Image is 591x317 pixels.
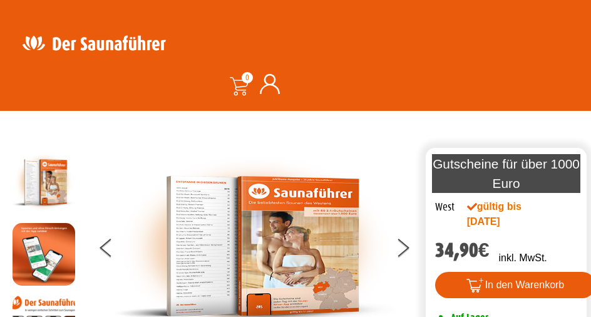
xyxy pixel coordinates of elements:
p: Gutscheine für über 1000 Euro [432,154,581,193]
p: inkl. MwSt. [498,251,547,266]
div: West [435,199,455,216]
img: MOCKUP-iPhone_regional [13,223,75,286]
span: 0 [242,72,253,83]
span: € [478,239,490,262]
img: der-saunafuehrer-2025-west [13,151,75,214]
div: gültig bis [DATE] [467,199,554,229]
bdi: 34,90 [435,239,490,262]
